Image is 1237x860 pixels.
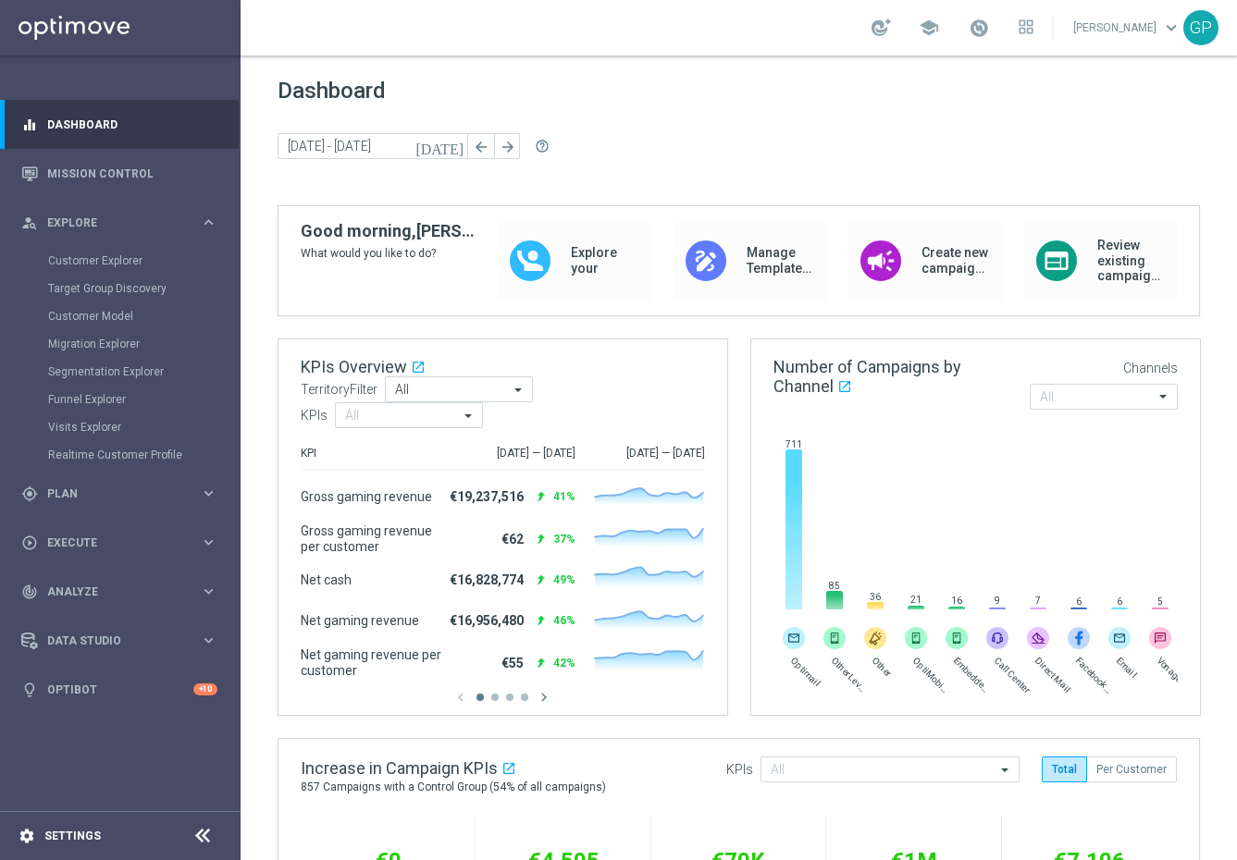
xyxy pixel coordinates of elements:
[47,537,200,548] span: Execute
[21,682,38,698] i: lightbulb
[48,253,192,268] a: Customer Explorer
[200,214,217,231] i: keyboard_arrow_right
[21,633,200,649] div: Data Studio
[19,828,35,844] i: settings
[919,18,939,38] span: school
[47,100,217,149] a: Dashboard
[48,413,239,441] div: Visits Explorer
[47,586,200,597] span: Analyze
[20,486,218,501] button: gps_fixed Plan keyboard_arrow_right
[47,635,200,646] span: Data Studio
[21,665,217,714] div: Optibot
[47,488,200,499] span: Plan
[20,215,218,230] button: person_search Explore keyboard_arrow_right
[1161,18,1181,38] span: keyboard_arrow_down
[48,302,239,330] div: Customer Model
[20,584,218,599] button: track_changes Analyze keyboard_arrow_right
[47,217,200,228] span: Explore
[21,534,200,551] div: Execute
[48,386,239,413] div: Funnel Explorer
[48,420,192,435] a: Visits Explorer
[48,247,239,275] div: Customer Explorer
[20,682,218,697] button: lightbulb Optibot +10
[48,441,239,469] div: Realtime Customer Profile
[20,166,218,181] button: Mission Control
[48,275,239,302] div: Target Group Discovery
[44,830,101,842] a: Settings
[48,281,192,296] a: Target Group Discovery
[21,149,217,198] div: Mission Control
[21,584,200,600] div: Analyze
[21,485,200,502] div: Plan
[20,117,218,132] button: equalizer Dashboard
[1183,10,1218,45] div: GP
[21,534,38,551] i: play_circle_outline
[21,100,217,149] div: Dashboard
[200,534,217,551] i: keyboard_arrow_right
[48,309,192,324] a: Customer Model
[21,485,38,502] i: gps_fixed
[21,215,38,231] i: person_search
[48,392,192,407] a: Funnel Explorer
[20,633,218,648] button: Data Studio keyboard_arrow_right
[47,665,193,714] a: Optibot
[20,535,218,550] button: play_circle_outline Execute keyboard_arrow_right
[48,358,239,386] div: Segmentation Explorer
[48,448,192,462] a: Realtime Customer Profile
[21,117,38,133] i: equalizer
[48,364,192,379] a: Segmentation Explorer
[200,583,217,600] i: keyboard_arrow_right
[200,632,217,649] i: keyboard_arrow_right
[193,683,217,695] div: +10
[21,215,200,231] div: Explore
[47,149,217,198] a: Mission Control
[48,337,192,351] a: Migration Explorer
[48,330,239,358] div: Migration Explorer
[1071,14,1183,42] a: [PERSON_NAME]keyboard_arrow_down
[200,485,217,502] i: keyboard_arrow_right
[21,584,38,600] i: track_changes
